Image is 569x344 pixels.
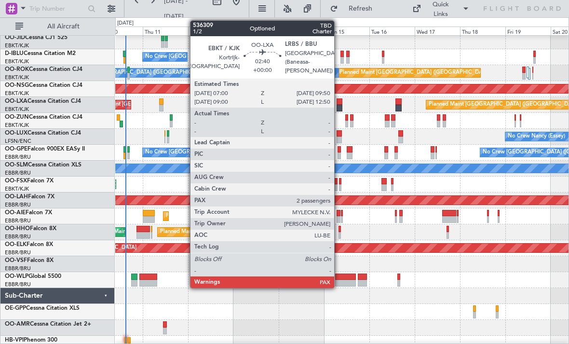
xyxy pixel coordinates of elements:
span: OO-LAH [5,194,28,200]
div: Sun 14 [279,27,324,35]
a: EBKT/KJK [5,90,29,97]
span: HB-VPI [5,337,24,343]
a: EBKT/KJK [5,106,29,113]
span: OO-ELK [5,242,27,248]
a: EBKT/KJK [5,42,29,49]
span: OE-GPP [5,305,26,311]
div: Wed 17 [415,27,460,35]
div: Sat 13 [233,27,279,35]
a: EBBR/BRU [5,265,31,272]
a: OO-FSXFalcon 7X [5,178,54,184]
div: No Crew Nancy (Essey) [508,129,565,144]
div: [DATE] [117,19,134,28]
span: OO-SLM [5,162,28,168]
span: OO-JID [5,35,25,41]
button: Refresh [325,1,383,16]
span: OO-ROK [5,67,29,72]
span: OO-AMR [5,321,30,327]
a: OO-AIEFalcon 7X [5,210,52,216]
a: OO-LXACessna Citation CJ4 [5,98,81,104]
span: Refresh [340,5,380,12]
div: No Crew [GEOGRAPHIC_DATA] ([GEOGRAPHIC_DATA] National) [145,145,307,160]
div: Planned Maint [GEOGRAPHIC_DATA] ([GEOGRAPHIC_DATA]) [166,209,318,223]
div: Fri 12 [188,27,233,35]
a: OO-GPEFalcon 900EX EASy II [5,146,85,152]
a: EBBR/BRU [5,233,31,240]
button: All Aircraft [11,19,105,34]
a: OO-ZUNCessna Citation CJ4 [5,114,82,120]
a: OO-NSGCessna Citation CJ4 [5,83,82,88]
div: Mon 15 [324,27,369,35]
div: Tue 16 [369,27,415,35]
span: All Aircraft [25,23,102,30]
span: OO-ZUN [5,114,29,120]
a: HB-VPIPhenom 300 [5,337,57,343]
span: OO-LUX [5,130,27,136]
a: OO-WLPGlobal 5500 [5,274,61,279]
a: EBBR/BRU [5,169,31,177]
span: OO-HHO [5,226,30,232]
a: EBBR/BRU [5,249,31,256]
button: Quick Links [407,1,474,16]
div: A/C Unavailable [GEOGRAPHIC_DATA] ([GEOGRAPHIC_DATA] National) [54,66,234,80]
a: EBKT/KJK [5,58,29,65]
div: Fri 19 [505,27,551,35]
span: D-IBLU [5,51,24,56]
div: No Crew [GEOGRAPHIC_DATA] ([GEOGRAPHIC_DATA] National) [145,50,307,64]
div: Thu 18 [460,27,505,35]
a: OO-VSFFalcon 8X [5,258,54,263]
a: EBKT/KJK [5,122,29,129]
span: OO-WLP [5,274,28,279]
a: LFSN/ENC [5,138,31,145]
a: OO-ELKFalcon 8X [5,242,53,248]
span: OO-VSF [5,258,27,263]
a: D-IBLUCessna Citation M2 [5,51,76,56]
a: EBBR/BRU [5,281,31,288]
div: Planned Maint Geneva (Cointrin) [160,225,240,239]
a: OO-ROKCessna Citation CJ4 [5,67,82,72]
span: OO-LXA [5,98,27,104]
span: OO-AIE [5,210,26,216]
span: OO-NSG [5,83,29,88]
div: Thu 11 [143,27,188,35]
a: OO-JIDCessna CJ1 525 [5,35,68,41]
a: OO-SLMCessna Citation XLS [5,162,81,168]
a: EBKT/KJK [5,185,29,193]
span: OO-GPE [5,146,27,152]
a: EBBR/BRU [5,201,31,208]
a: OO-LAHFalcon 7X [5,194,54,200]
a: OE-GPPCessna Citation XLS [5,305,80,311]
a: OO-AMRCessna Citation Jet 2+ [5,321,91,327]
a: EBKT/KJK [5,74,29,81]
div: Planned Maint [GEOGRAPHIC_DATA] ([GEOGRAPHIC_DATA]) [339,66,491,80]
a: EBBR/BRU [5,217,31,224]
a: OO-HHOFalcon 8X [5,226,56,232]
input: Trip Number [29,1,85,16]
span: OO-FSX [5,178,27,184]
a: EBBR/BRU [5,153,31,161]
a: OO-LUXCessna Citation CJ4 [5,130,81,136]
div: Wed 10 [97,27,143,35]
